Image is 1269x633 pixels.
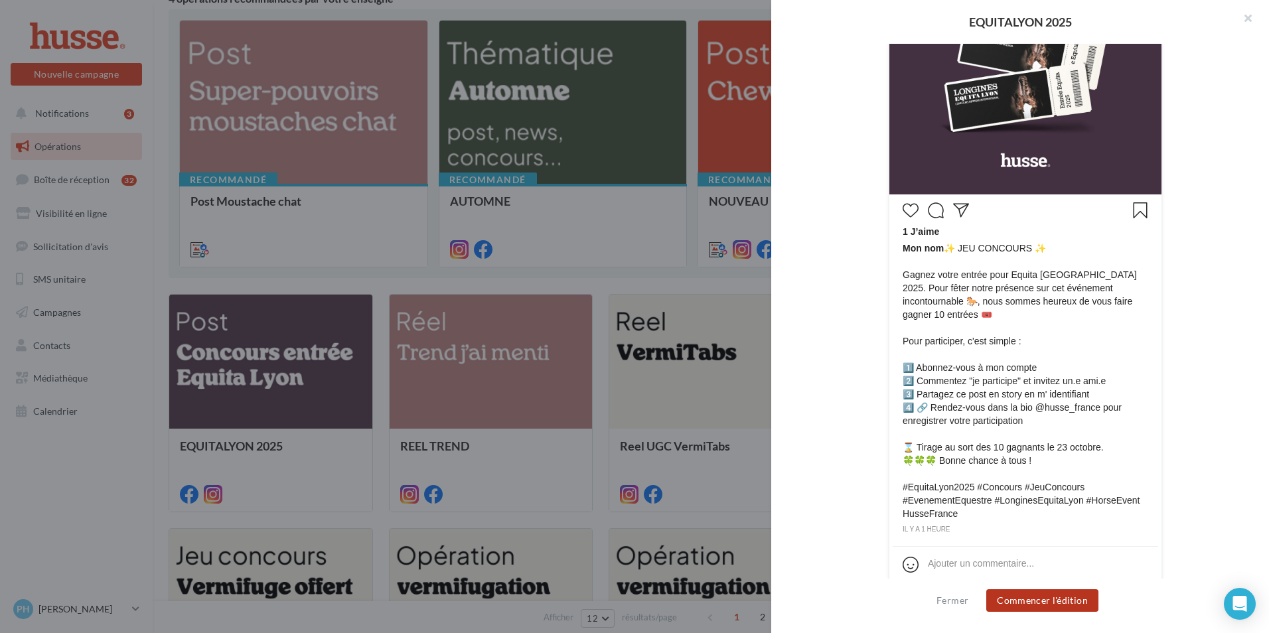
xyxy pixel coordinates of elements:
[903,202,919,218] svg: J’aime
[1132,202,1148,218] svg: Enregistrer
[903,243,944,253] span: Mon nom
[928,557,1034,570] div: Ajouter un commentaire...
[931,593,974,608] button: Fermer
[903,242,1148,520] span: ✨ JEU CONCOURS ✨ Gagnez votre entrée pour Equita [GEOGRAPHIC_DATA] 2025. Pour fêter notre présenc...
[903,225,1148,242] div: 1 J’aime
[903,524,1148,535] div: il y a 1 heure
[986,589,1098,612] button: Commencer l'édition
[1224,588,1256,620] div: Open Intercom Messenger
[903,557,919,573] svg: Emoji
[792,16,1248,28] div: EQUITALYON 2025
[928,202,944,218] svg: Commenter
[953,202,969,218] svg: Partager la publication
